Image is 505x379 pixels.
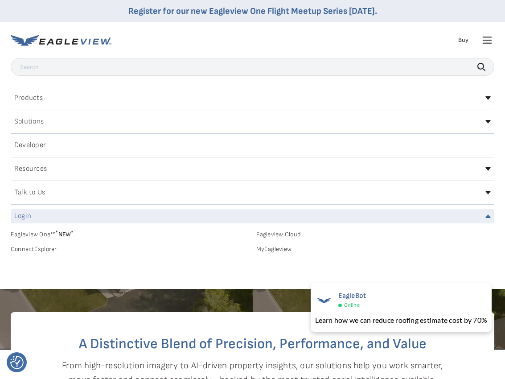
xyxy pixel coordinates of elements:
img: EagleBot [315,292,333,309]
h2: Solutions [14,118,44,125]
button: Consent Preferences [10,356,24,369]
h2: Talk to Us [14,189,45,196]
a: Buy [458,36,468,44]
a: Eagleview One™*NEW* [11,228,249,238]
a: MyEagleview [256,245,495,253]
span: NEW [55,231,74,238]
h2: Developer [14,142,46,149]
h2: A Distinctive Blend of Precision, Performance, and Value [46,337,459,351]
a: ConnectExplorer [11,245,249,253]
a: Register for our new Eagleview One Flight Meetup Series [DATE]. [128,6,377,16]
a: Eagleview Cloud [256,231,495,239]
a: Developer [11,138,494,152]
span: EagleBot [338,292,366,300]
div: Learn how we can reduce roofing estimate cost by 70% [315,315,487,325]
h2: Login [14,213,31,220]
input: Search [11,58,494,76]
h2: Resources [14,165,47,173]
h2: Products [14,95,43,102]
span: Online [344,302,360,309]
img: Revisit consent button [10,356,24,369]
